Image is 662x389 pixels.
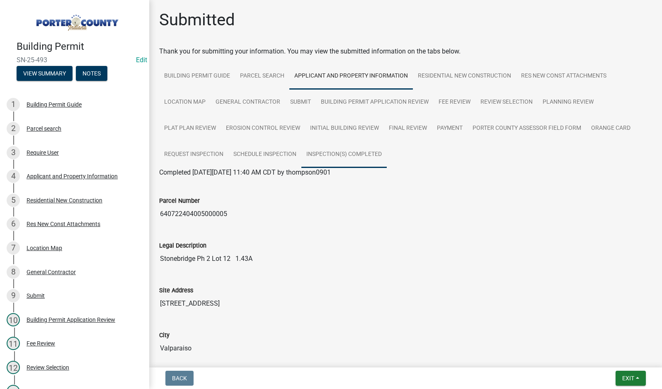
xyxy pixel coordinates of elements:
a: Inspection(s) Completed [301,141,387,168]
div: 10 [7,313,20,326]
a: Location Map [159,89,211,116]
wm-modal-confirm: Notes [76,71,107,77]
div: 5 [7,194,20,207]
a: Orange Card [586,115,635,142]
img: Porter County, Indiana [17,9,136,32]
a: Payment [432,115,468,142]
div: Res New Const Attachments [27,221,100,227]
div: Thank you for submitting your information. You may view the submitted information on the tabs below. [159,46,652,56]
h1: Submitted [159,10,235,30]
a: Schedule Inspection [228,141,301,168]
div: 1 [7,98,20,111]
button: Notes [76,66,107,81]
div: Residential New Construction [27,197,102,203]
div: Submit [27,293,45,299]
button: Back [165,371,194,386]
div: Applicant and Property Information [27,173,118,179]
a: Porter County Assessor Field Form [468,115,586,142]
a: Res New Const Attachments [516,63,611,90]
div: 11 [7,337,20,350]
a: Plat Plan Review [159,115,221,142]
span: SN-25-493 [17,56,133,64]
div: Parcel search [27,126,61,131]
button: Exit [616,371,646,386]
a: Edit [136,56,147,64]
a: Building Permit Guide [159,63,235,90]
div: Require User [27,150,59,156]
a: Review Selection [475,89,538,116]
span: Back [172,375,187,382]
a: General Contractor [211,89,285,116]
a: Fee Review [434,89,475,116]
a: Initial Building Review [305,115,384,142]
div: Location Map [27,245,62,251]
div: Review Selection [27,365,69,370]
a: Parcel search [235,63,289,90]
div: 8 [7,265,20,279]
div: 4 [7,170,20,183]
label: City [159,333,170,338]
div: 7 [7,241,20,255]
div: 12 [7,361,20,374]
a: Submit [285,89,316,116]
div: Building Permit Application Review [27,317,115,323]
label: Parcel Number [159,198,200,204]
button: View Summary [17,66,73,81]
span: Exit [622,375,634,382]
div: Fee Review [27,340,55,346]
div: 2 [7,122,20,135]
div: 6 [7,217,20,231]
a: Residential New Construction [413,63,516,90]
wm-modal-confirm: Summary [17,71,73,77]
div: 9 [7,289,20,302]
label: Legal Description [159,243,206,249]
a: Planning Review [538,89,599,116]
a: Request Inspection [159,141,228,168]
span: Completed [DATE][DATE] 11:40 AM CDT by thompson0901 [159,168,331,176]
div: Building Permit Guide [27,102,82,107]
wm-modal-confirm: Edit Application Number [136,56,147,64]
a: Erosion Control Review [221,115,305,142]
div: General Contractor [27,269,76,275]
a: Final Review [384,115,432,142]
h4: Building Permit [17,41,143,53]
a: Applicant and Property Information [289,63,413,90]
a: Building Permit Application Review [316,89,434,116]
label: Site Address [159,288,193,294]
div: 3 [7,146,20,159]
